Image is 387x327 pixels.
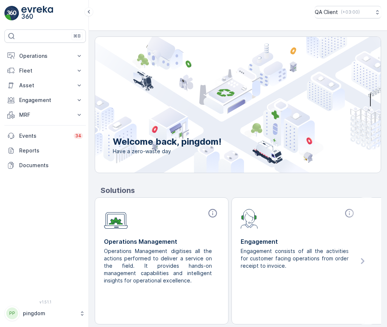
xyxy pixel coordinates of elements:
p: ( +03:00 ) [341,9,360,15]
p: Operations Management [104,237,219,246]
p: Documents [19,162,83,169]
button: Operations [4,49,86,63]
button: Engagement [4,93,86,108]
img: logo_light-DOdMpM7g.png [21,6,53,21]
p: Engagement [19,96,71,104]
button: MRF [4,108,86,122]
img: city illustration [62,37,381,173]
p: 34 [75,133,81,139]
p: Operations Management digitises all the actions performed to deliver a service on the field. It p... [104,247,213,284]
button: Asset [4,78,86,93]
p: pingdom [23,310,76,317]
p: Fleet [19,67,71,74]
span: v 1.51.1 [4,300,86,304]
div: PP [6,307,18,319]
a: Reports [4,143,86,158]
p: MRF [19,111,71,119]
img: module-icon [241,208,258,229]
img: logo [4,6,19,21]
a: Documents [4,158,86,173]
button: QA Client(+03:00) [315,6,381,18]
p: Reports [19,147,83,154]
p: Solutions [101,185,381,196]
p: QA Client [315,8,338,16]
p: Events [19,132,69,140]
button: PPpingdom [4,306,86,321]
button: Fleet [4,63,86,78]
span: Have a zero-waste day [113,148,222,155]
img: module-icon [104,208,128,229]
p: Engagement [241,237,356,246]
a: Events34 [4,129,86,143]
p: Operations [19,52,71,60]
p: Welcome back, pingdom! [113,136,222,148]
p: Engagement consists of all the activities for customer facing operations from order receipt to in... [241,247,350,270]
p: ⌘B [73,33,81,39]
p: Asset [19,82,71,89]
